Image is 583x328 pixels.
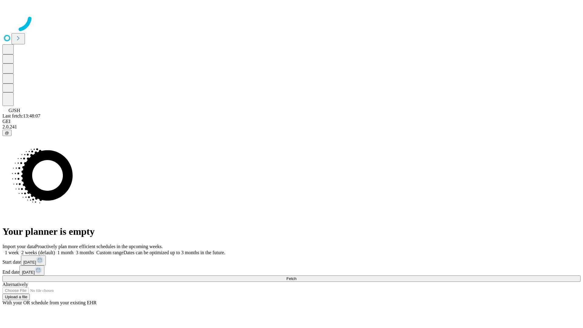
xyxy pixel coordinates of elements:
[2,119,581,124] div: GEI
[2,124,581,130] div: 2.0.241
[2,130,12,136] button: @
[2,275,581,282] button: Fetch
[21,250,55,255] span: 2 weeks (default)
[21,255,46,265] button: [DATE]
[57,250,73,255] span: 1 month
[2,265,581,275] div: End date
[2,244,35,249] span: Import your data
[19,265,44,275] button: [DATE]
[96,250,123,255] span: Custom range
[76,250,94,255] span: 3 months
[2,294,30,300] button: Upload a file
[2,282,28,287] span: Alternatively
[2,113,40,118] span: Last fetch: 13:48:07
[2,255,581,265] div: Start date
[2,300,97,305] span: With your OR schedule from your existing EHR
[5,250,19,255] span: 1 week
[286,276,296,281] span: Fetch
[124,250,225,255] span: Dates can be optimized up to 3 months in the future.
[9,108,20,113] span: GJSH
[35,244,163,249] span: Proactively plan more efficient schedules in the upcoming weeks.
[5,131,9,135] span: @
[23,260,36,265] span: [DATE]
[22,270,35,275] span: [DATE]
[2,226,581,237] h1: Your planner is empty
